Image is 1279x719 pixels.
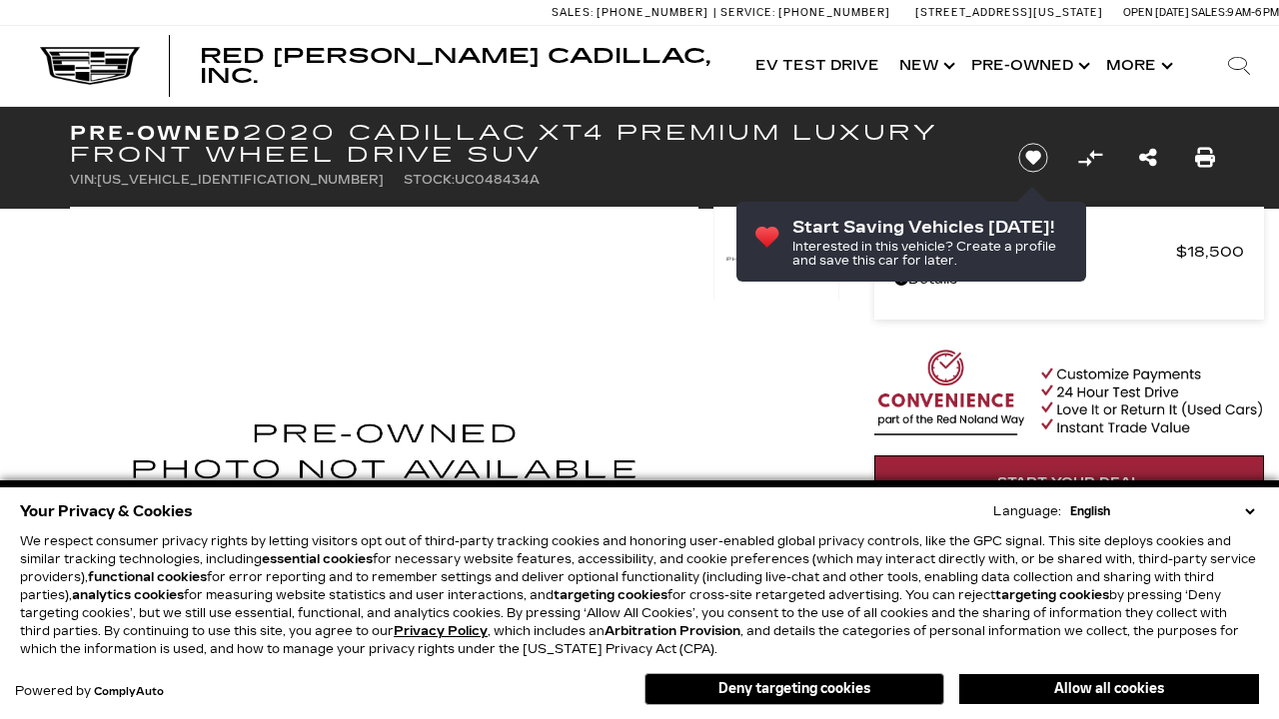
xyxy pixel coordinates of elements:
[745,26,889,106] a: EV Test Drive
[94,686,164,698] a: ComplyAuto
[552,6,594,19] span: Sales:
[72,588,184,602] strong: analytics cookies
[97,173,384,187] span: [US_VEHICLE_IDENTIFICATION_NUMBER]
[961,26,1096,106] a: Pre-Owned
[1065,502,1259,520] select: Language Select
[1227,6,1279,19] span: 9 AM-6 PM
[40,47,140,85] img: Cadillac Dark Logo with Cadillac White Text
[597,6,708,19] span: [PHONE_NUMBER]
[1096,26,1179,106] button: More
[894,238,1244,266] a: Red [PERSON_NAME] $18,500
[894,238,1176,266] span: Red [PERSON_NAME]
[200,44,710,88] span: Red [PERSON_NAME] Cadillac, Inc.
[1139,144,1157,172] a: Share this Pre-Owned 2020 Cadillac XT4 Premium Luxury Front Wheel Drive SUV
[720,6,775,19] span: Service:
[995,588,1109,602] strong: targeting cookies
[554,588,667,602] strong: targeting cookies
[605,624,740,638] strong: Arbitration Provision
[20,532,1259,658] p: We respect consumer privacy rights by letting visitors opt out of third-party tracking cookies an...
[15,685,164,698] div: Powered by
[997,474,1141,490] span: Start Your Deal
[713,7,895,18] a: Service: [PHONE_NUMBER]
[1195,144,1215,172] a: Print this Pre-Owned 2020 Cadillac XT4 Premium Luxury Front Wheel Drive SUV
[70,207,698,691] img: Used 2020 Stellar Black Metallic Cadillac Premium Luxury image 1
[959,674,1259,704] button: Allow all cookies
[915,6,1103,19] a: [STREET_ADDRESS][US_STATE]
[404,173,455,187] span: Stock:
[455,173,540,187] span: UC048434A
[88,570,207,584] strong: functional cookies
[889,26,961,106] a: New
[1191,6,1227,19] span: Sales:
[1011,142,1055,174] button: Save vehicle
[1075,143,1105,173] button: Compare vehicle
[1176,238,1244,266] span: $18,500
[874,455,1264,509] a: Start Your Deal
[200,46,725,86] a: Red [PERSON_NAME] Cadillac, Inc.
[20,497,193,525] span: Your Privacy & Cookies
[1123,6,1189,19] span: Open [DATE]
[778,6,890,19] span: [PHONE_NUMBER]
[262,552,373,566] strong: essential cookies
[713,207,839,304] img: Used 2020 Stellar Black Metallic Cadillac Premium Luxury image 1
[993,505,1061,517] div: Language:
[894,266,1244,294] a: Details
[70,173,97,187] span: VIN:
[552,7,713,18] a: Sales: [PHONE_NUMBER]
[70,122,984,166] h1: 2020 Cadillac XT4 Premium Luxury Front Wheel Drive SUV
[70,121,243,145] strong: Pre-Owned
[644,673,944,705] button: Deny targeting cookies
[394,624,488,638] a: Privacy Policy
